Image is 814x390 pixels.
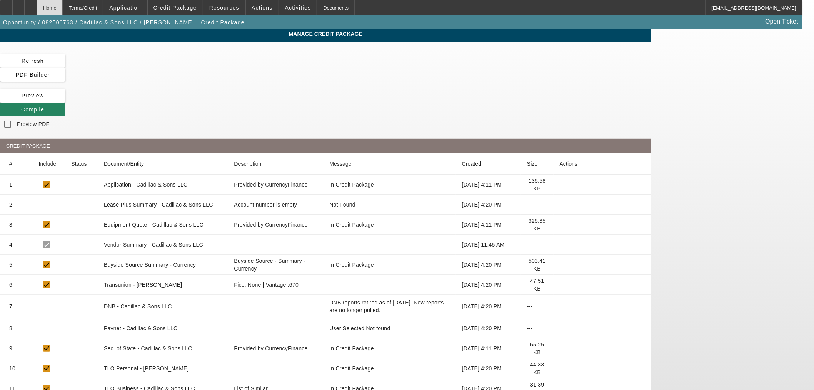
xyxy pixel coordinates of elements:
mat-cell: [DATE] 4:20 PM [456,318,521,338]
mat-cell: In Credit Package [325,255,456,275]
mat-cell: Provided by CurrencyFinance [228,215,326,235]
mat-cell: null [325,235,456,255]
mat-cell: Sec. of State - Cadillac & Sons LLC [98,338,228,358]
mat-cell: Lease Plus Summary - Cadillac & Sons LLC [98,195,228,215]
mat-cell: Application - Cadillac & Sons LLC [98,175,228,195]
mat-cell: Provided by CurrencyFinance [228,175,326,195]
mat-cell: 65.25 KB [521,338,554,358]
mat-header-cell: Message [325,153,456,175]
mat-cell: [DATE] 4:20 PM [456,275,521,295]
button: Activities [279,0,317,15]
mat-cell: --- [521,235,554,255]
mat-cell: DNB - Cadillac & Sons LLC [98,295,228,318]
mat-cell: [DATE] 4:20 PM [456,358,521,378]
mat-cell: In Credit Package [325,215,456,235]
span: Application [109,5,141,11]
mat-cell: In Credit Package [325,338,456,358]
mat-header-cell: Include [33,153,65,175]
button: Credit Package [148,0,203,15]
mat-cell: 47.51 KB [521,275,554,295]
mat-cell: [DATE] 4:20 PM [456,295,521,318]
mat-cell: [DATE] 4:11 PM [456,215,521,235]
span: Resources [209,5,239,11]
span: Credit Package [153,5,197,11]
mat-cell: 503.41 KB [521,255,554,275]
a: Open Ticket [762,15,801,28]
mat-cell: User Selected Not found [325,318,456,338]
span: Credit Package [201,19,245,25]
mat-cell: Buyside Source Summary - Currency [98,255,228,275]
mat-cell: 136.58 KB [521,175,554,195]
label: Preview PDF [15,120,49,128]
button: Resources [203,0,245,15]
mat-cell: [DATE] 4:20 PM [456,195,521,215]
mat-cell: Vendor Summary - Cadillac & Sons LLC [98,235,228,255]
mat-header-cell: Description [228,153,326,175]
mat-cell: TLO Personal - [PERSON_NAME] [98,358,228,378]
span: Preview [22,92,44,99]
button: Credit Package [199,15,247,29]
button: Application [103,0,147,15]
mat-cell: 326.35 KB [521,215,554,235]
span: Manage Credit Package [6,31,646,37]
mat-cell: Not Found [325,195,456,215]
mat-cell: --- [521,295,554,318]
mat-cell: DNB reports retired as of June 26, 2025. New reports are no longer pulled. [325,295,456,318]
span: PDF Builder [15,72,50,78]
mat-cell: null [228,235,326,255]
mat-cell: [DATE] 4:11 PM [456,338,521,358]
mat-cell: In Credit Package [325,358,456,378]
mat-cell: [DATE] 11:45 AM [456,235,521,255]
mat-cell: Fico: None | Vantage :670 [228,275,326,295]
mat-header-cell: Size [521,153,554,175]
button: Actions [246,0,279,15]
mat-cell: Equipment Quote - Cadillac & Sons LLC [98,215,228,235]
mat-header-cell: Status [65,153,98,175]
mat-cell: Account number is empty [228,195,326,215]
mat-cell: Transunion - [PERSON_NAME] [98,275,228,295]
span: Activities [285,5,311,11]
mat-cell: 44.33 KB [521,358,554,378]
mat-cell: Provided by CurrencyFinance [228,338,326,358]
span: Refresh [22,58,44,64]
mat-header-cell: Created [456,153,521,175]
mat-cell: [DATE] 4:11 PM [456,175,521,195]
mat-cell: --- [521,195,554,215]
span: Compile [21,106,44,113]
mat-header-cell: Document/Entity [98,153,228,175]
mat-header-cell: Actions [554,153,651,175]
span: Actions [252,5,273,11]
mat-cell: In Credit Package [325,175,456,195]
mat-cell: Paynet - Cadillac & Sons LLC [98,318,228,338]
mat-cell: --- [521,318,554,338]
mat-cell: [DATE] 4:20 PM [456,255,521,275]
mat-cell: Buyside Source - Summary - Currency [228,255,326,275]
span: Opportunity / 082500763 / Cadillac & Sons LLC / [PERSON_NAME] [3,19,194,25]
